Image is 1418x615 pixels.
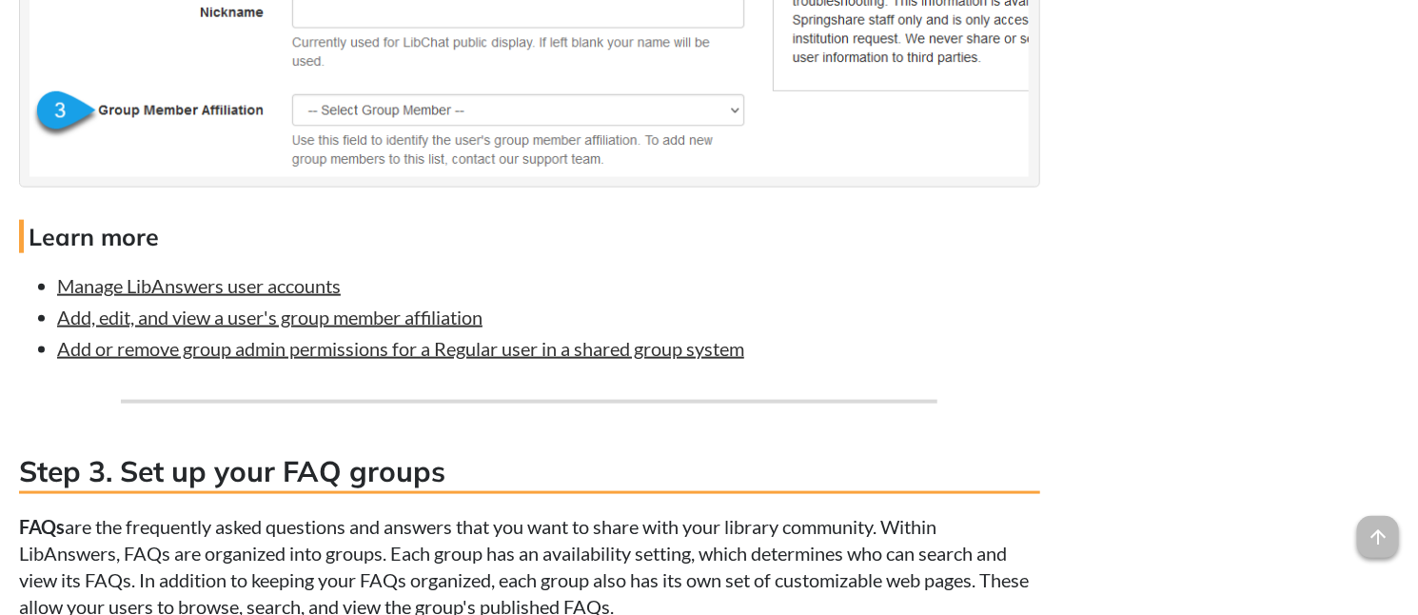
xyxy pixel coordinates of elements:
a: Add or remove group admin permissions for a Regular user in a shared group system [57,337,744,360]
a: arrow_upward [1357,518,1399,541]
h4: Learn more [19,220,1040,253]
a: Add, edit, and view a user's group member affiliation [57,306,483,328]
a: Manage LibAnswers user accounts [57,274,341,297]
h3: Step 3. Set up your FAQ groups [19,451,1040,494]
span: arrow_upward [1357,516,1399,558]
strong: FAQs [19,515,65,538]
